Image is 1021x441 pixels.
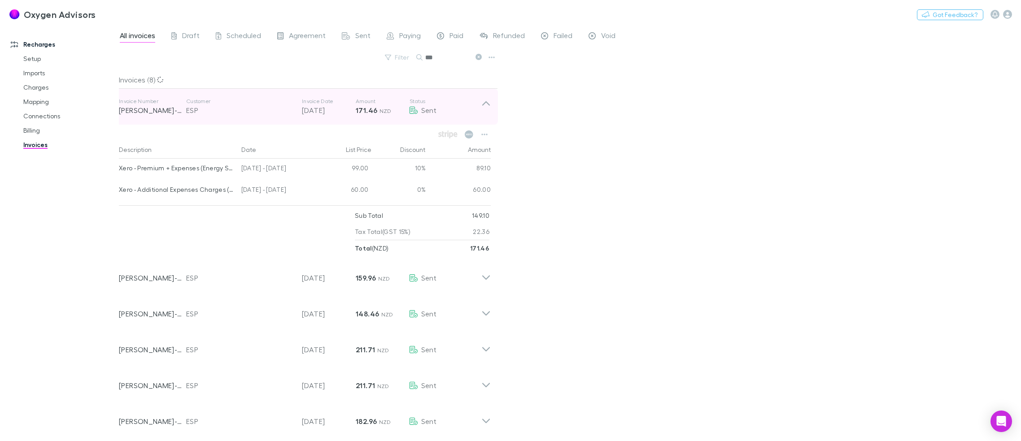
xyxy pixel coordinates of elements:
span: NZD [377,347,389,354]
div: Invoice Number[PERSON_NAME]-0835CustomerESPInvoice Date[DATE]Amount171.46 NZDStatusSent [112,89,498,125]
div: [PERSON_NAME]-0572ESP[DATE]182.96 NZDSent [112,400,498,436]
strong: 211.71 [356,345,375,354]
strong: 159.96 [356,273,376,282]
span: Agreement [289,31,326,43]
span: Scheduled [227,31,261,43]
img: Oxygen Advisors's Logo [9,9,20,20]
p: [DATE] [302,308,356,319]
p: Invoice Date [302,98,356,105]
a: Connections [14,109,124,123]
a: Mapping [14,95,124,109]
strong: 171.46 [470,244,489,252]
p: [PERSON_NAME]-0684 [119,344,186,355]
span: Sent [421,417,436,425]
a: Recharges [2,37,124,52]
button: Filter [380,52,415,63]
p: [DATE] [302,380,356,391]
strong: 182.96 [356,417,377,426]
div: Open Intercom Messenger [990,411,1012,432]
button: Got Feedback? [917,9,983,20]
p: [PERSON_NAME]-0708 [119,308,186,319]
a: Imports [14,66,124,80]
strong: Total [355,244,372,252]
div: ESP [186,380,293,391]
div: [PERSON_NAME]-0684ESP[DATE]211.71 NZDSent [112,328,498,364]
div: 60.00 [426,180,491,202]
p: 22.36 [473,224,489,240]
p: [PERSON_NAME]-0572 [119,416,186,427]
div: [PERSON_NAME]-0634ESP[DATE]211.71 NZDSent [112,364,498,400]
span: Paying [399,31,421,43]
div: [PERSON_NAME]-0777ESP[DATE]159.96 NZDSent [112,256,498,292]
span: NZD [379,419,391,425]
div: Xero - Premium + Expenses (Energy Solution Providers Limited T/a BraveGen) [119,159,234,177]
a: Setup [14,52,124,66]
span: All invoices [120,31,155,43]
strong: 211.71 [356,381,375,390]
p: Tax Total (GST 15%) [355,224,410,240]
div: [PERSON_NAME]-0708ESP[DATE]148.46 NZDSent [112,292,498,328]
span: Sent [355,31,371,43]
span: Refunded [493,31,525,43]
p: Customer [186,98,293,105]
span: NZD [380,108,392,114]
p: [DATE] [302,416,356,427]
div: ESP [186,416,293,427]
strong: 171.46 [356,106,377,115]
div: ESP [186,308,293,319]
div: 0% [372,180,426,202]
span: NZD [378,275,390,282]
a: Charges [14,80,124,95]
p: [DATE] [302,105,356,116]
p: ( NZD ) [355,240,388,256]
div: [DATE] - [DATE] [238,180,319,202]
h3: Oxygen Advisors [24,9,96,20]
div: 60.00 [319,180,372,202]
p: Status [410,98,481,105]
p: Invoice Number [119,98,186,105]
div: Xero - Additional Expenses Charges (Energy Solution Providers Limited T/a BraveGen) [119,180,234,199]
p: Sub Total [355,208,383,224]
span: Sent [421,309,436,318]
span: Sent [421,106,436,114]
strong: 148.46 [356,309,379,318]
span: Draft [182,31,200,43]
a: Oxygen Advisors [4,4,101,25]
p: [PERSON_NAME]-0835 [119,105,186,116]
div: 99.00 [319,159,372,180]
div: ESP [186,105,293,116]
p: [PERSON_NAME]-0634 [119,380,186,391]
p: 149.10 [472,208,489,224]
span: Sent [421,273,436,282]
a: Invoices [14,138,124,152]
p: [DATE] [302,344,356,355]
div: [DATE] - [DATE] [238,159,319,180]
span: Paid [449,31,463,43]
span: NZD [377,383,389,389]
p: Amount [356,98,410,105]
span: Void [601,31,615,43]
div: ESP [186,272,293,283]
span: Failed [554,31,572,43]
span: Sent [421,345,436,354]
p: [DATE] [302,272,356,283]
div: 89.10 [426,159,491,180]
div: ESP [186,344,293,355]
span: NZD [381,311,393,318]
a: Billing [14,123,124,138]
span: Available when invoice is finalised [436,128,460,141]
span: Sent [421,381,436,389]
p: [PERSON_NAME]-0777 [119,272,186,283]
div: 10% [372,159,426,180]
